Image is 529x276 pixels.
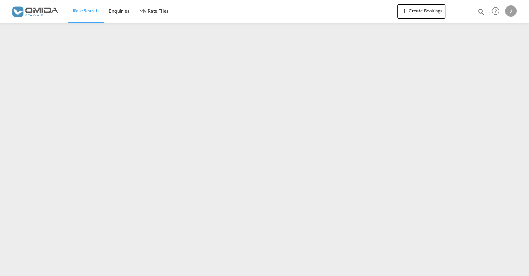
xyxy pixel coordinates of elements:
span: Enquiries [109,8,129,14]
div: J [505,5,517,17]
button: icon-plus 400-fgCreate Bookings [397,4,445,19]
md-icon: icon-magnify [477,8,485,16]
span: My Rate Files [139,8,168,14]
img: 459c566038e111ed959c4fc4f0a4b274.png [11,3,59,19]
span: Help [489,5,502,17]
span: Rate Search [73,7,99,14]
md-icon: icon-plus 400-fg [400,6,409,15]
div: icon-magnify [477,8,485,19]
div: Help [489,5,505,18]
